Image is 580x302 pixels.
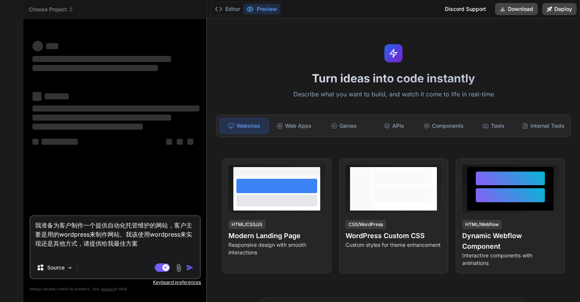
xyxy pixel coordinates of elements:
span: ‌ [42,139,78,145]
img: icon [186,264,194,271]
span: ‌ [46,43,58,49]
div: Discord Support [440,3,491,15]
div: Games [320,118,368,134]
span: ‌ [32,56,171,62]
p: Always double-check its answers. Your in Bind [29,285,201,293]
span: ‌ [166,139,172,145]
div: Components [420,118,468,134]
h1: Turn ideas into code instantly [211,71,575,85]
span: ‌ [32,105,199,112]
h4: WordPress Custom CSS [346,231,442,241]
p: Keyboard preferences [29,279,201,285]
div: HTML/CSS/JS [228,220,265,229]
p: Describe what you want to build, and watch it come to life in real-time [211,90,575,99]
div: Websites [219,118,268,134]
span: ‌ [32,41,43,51]
img: attachment [174,263,183,272]
div: Internal Tools [519,118,568,134]
span: ‌ [32,124,143,130]
div: APIs [370,118,418,134]
span: ‌ [45,93,69,99]
button: Preview [243,4,280,14]
div: Tools [469,118,518,134]
p: Source [47,264,65,271]
p: Interactive components with animations [462,252,558,267]
div: CSS/WordPress [346,220,386,229]
div: HTML/Webflow [462,220,502,229]
span: Choose Project [29,6,74,13]
h4: Dynamic Webflow Component [462,231,558,252]
p: Responsive design with smooth interactions [228,241,325,256]
span: ‌ [32,115,171,121]
span: ‌ [32,92,42,101]
span: ‌ [177,139,183,145]
h4: Modern Landing Page [228,231,325,241]
span: privacy [101,287,115,291]
img: Pick Models [67,265,73,271]
div: Web Apps [270,118,318,134]
button: Download [495,3,538,15]
p: Custom styles for theme enhancement [346,241,442,249]
button: Deploy [542,3,577,15]
span: ‌ [32,65,158,71]
textarea: 我准备为客户制作一个提供自动化托管维护的网站，客户主要是用的wordpress来制作网站。我该使用wordpress来实现还是其他方式，请提供给我最佳方案 [31,216,200,257]
span: ‌ [187,139,193,145]
span: ‌ [32,139,39,145]
button: Editor [212,4,243,14]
